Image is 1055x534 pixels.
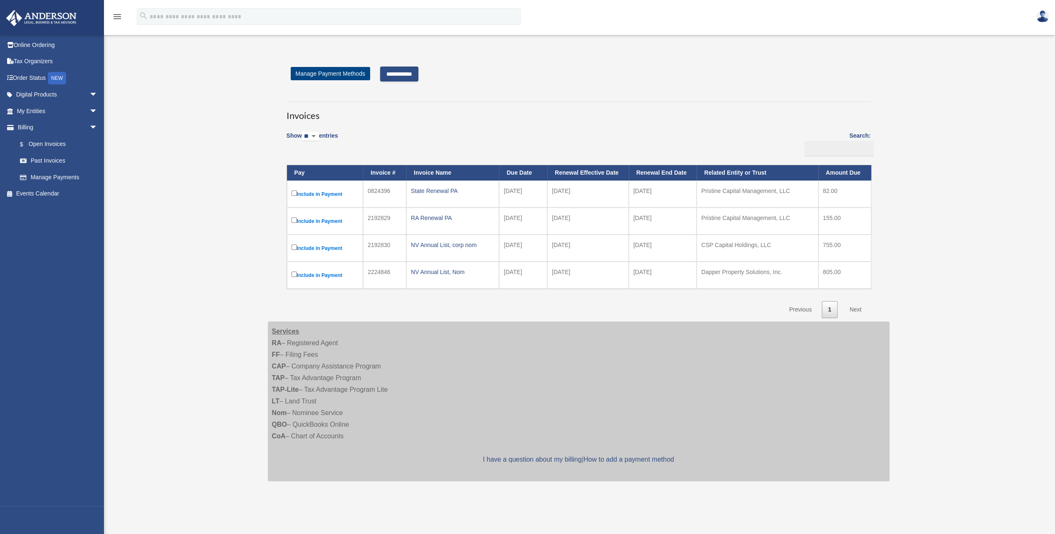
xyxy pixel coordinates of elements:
strong: RA [272,339,282,346]
td: 0824396 [363,180,406,208]
td: [DATE] [547,262,629,289]
td: [DATE] [547,180,629,208]
td: Pristine Capital Management, LLC [697,180,818,208]
td: [DATE] [629,208,697,235]
td: Dapper Property Solutions, Inc. [697,262,818,289]
a: Previous [783,301,818,318]
div: State Renewal PA [411,185,494,197]
td: [DATE] [499,180,547,208]
span: $ [25,139,29,150]
th: Invoice Name: activate to sort column ascending [406,165,499,180]
input: Include in Payment [292,245,297,250]
a: Order StatusNEW [6,69,110,87]
a: Manage Payments [12,169,106,185]
td: 2192830 [363,235,406,262]
div: RA Renewal PA [411,212,494,224]
a: Digital Productsarrow_drop_down [6,87,110,103]
td: [DATE] [499,208,547,235]
strong: FF [272,351,280,358]
td: 755.00 [818,235,871,262]
strong: CAP [272,363,286,370]
td: 82.00 [818,180,871,208]
p: | [272,454,885,465]
a: menu [112,15,122,22]
a: I have a question about my billing [483,456,581,463]
td: [DATE] [547,208,629,235]
div: NV Annual List, Nom [411,266,494,278]
strong: LT [272,398,279,405]
a: Events Calendar [6,185,110,202]
th: Renewal Effective Date: activate to sort column ascending [547,165,629,180]
label: Show entries [287,131,338,150]
label: Include in Payment [292,243,359,253]
strong: Nom [272,409,287,416]
h3: Invoices [287,101,871,122]
div: – Registered Agent – Filing Fees – Company Assistance Program – Tax Advantage Program – Tax Advan... [268,321,889,481]
td: Pristine Capital Management, LLC [697,208,818,235]
label: Search: [801,131,871,156]
img: User Pic [1036,10,1049,22]
label: Include in Payment [292,216,359,226]
td: [DATE] [547,235,629,262]
td: [DATE] [629,180,697,208]
th: Due Date: activate to sort column ascending [499,165,547,180]
td: 805.00 [818,262,871,289]
span: arrow_drop_down [89,87,106,104]
th: Invoice #: activate to sort column ascending [363,165,406,180]
a: Manage Payment Methods [291,67,370,80]
td: [DATE] [499,235,547,262]
input: Include in Payment [292,272,297,277]
strong: QBO [272,421,287,428]
a: Tax Organizers [6,53,110,70]
span: arrow_drop_down [89,103,106,120]
input: Include in Payment [292,218,297,223]
span: arrow_drop_down [89,119,106,136]
label: Include in Payment [292,189,359,199]
a: $Open Invoices [12,136,102,153]
a: 1 [822,301,838,318]
strong: TAP-Lite [272,386,299,393]
td: [DATE] [629,262,697,289]
a: Past Invoices [12,153,106,169]
div: NEW [48,72,66,84]
i: menu [112,12,122,22]
i: search [139,11,148,20]
a: How to add a payment method [583,456,674,463]
input: Search: [804,141,874,157]
a: Billingarrow_drop_down [6,119,106,136]
td: [DATE] [499,262,547,289]
input: Include in Payment [292,190,297,196]
th: Pay: activate to sort column descending [287,165,363,180]
td: [DATE] [629,235,697,262]
a: My Entitiesarrow_drop_down [6,103,110,119]
strong: Services [272,328,299,335]
td: 155.00 [818,208,871,235]
label: Include in Payment [292,270,359,280]
select: Showentries [302,132,319,141]
a: Next [843,301,868,318]
td: 2192829 [363,208,406,235]
td: 2224846 [363,262,406,289]
th: Renewal End Date: activate to sort column ascending [629,165,697,180]
td: CSP Capital Holdings, LLC [697,235,818,262]
img: Anderson Advisors Platinum Portal [4,10,79,26]
strong: TAP [272,374,285,381]
th: Amount Due: activate to sort column ascending [818,165,871,180]
a: Online Ordering [6,37,110,53]
strong: CoA [272,433,286,440]
th: Related Entity or Trust: activate to sort column ascending [697,165,818,180]
div: NV Annual List, corp nom [411,239,494,251]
